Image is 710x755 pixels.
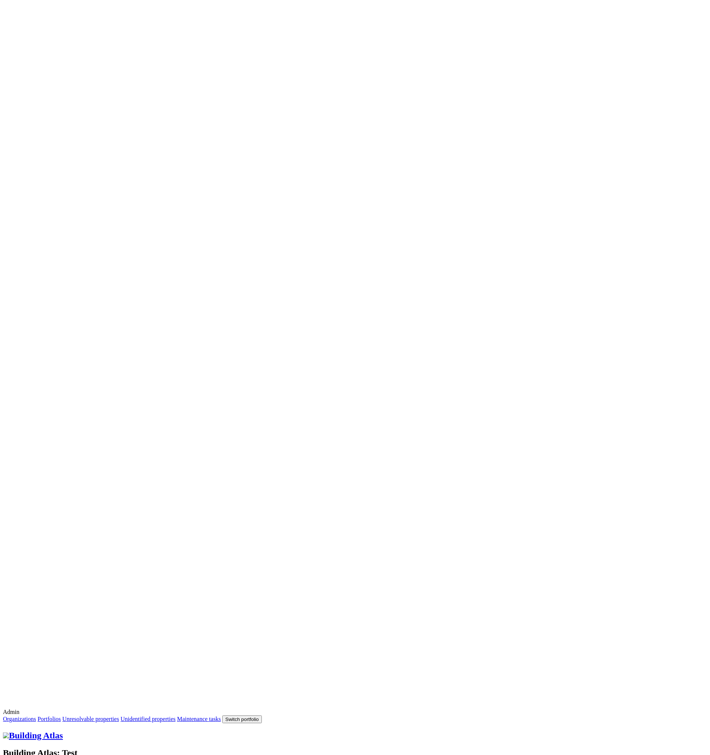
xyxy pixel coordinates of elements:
a: Portfolios [37,716,61,722]
a: Unidentified properties [121,716,176,722]
img: main-0bbd2752.svg [3,732,9,738]
label: Admin [3,702,707,715]
a: Building Atlas [3,731,63,740]
a: Maintenance tasks [177,716,221,722]
a: Unresolvable properties [62,716,119,722]
button: Switch portfolio [222,715,261,723]
a: Organizations [3,716,36,722]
